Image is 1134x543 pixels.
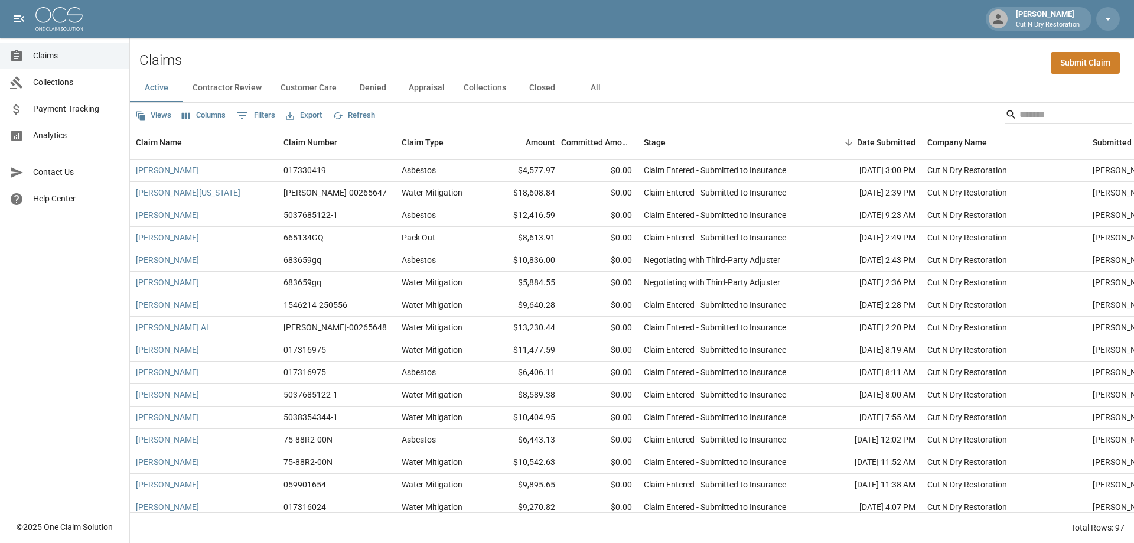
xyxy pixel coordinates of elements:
button: Active [130,74,183,102]
div: Claim Type [402,126,444,159]
div: Company Name [921,126,1087,159]
button: Sort [840,134,857,151]
div: 017316975 [283,366,326,378]
div: Water Mitigation [402,299,462,311]
div: $8,613.91 [484,227,561,249]
button: Contractor Review [183,74,271,102]
a: Submit Claim [1051,52,1120,74]
div: Company Name [927,126,987,159]
div: Asbestos [402,366,436,378]
div: Cut N Dry Restoration [927,164,1007,176]
div: Claim Entered - Submitted to Insurance [644,232,786,243]
div: 059901654 [283,479,326,490]
div: Cut N Dry Restoration [927,479,1007,490]
div: 665134GQ [283,232,324,243]
div: 75-88R2-00N [283,434,333,446]
div: Claim Entered - Submitted to Insurance [644,209,786,221]
div: Claim Entered - Submitted to Insurance [644,411,786,423]
div: Cut N Dry Restoration [927,456,1007,468]
a: [PERSON_NAME] [136,232,199,243]
div: Cut N Dry Restoration [927,232,1007,243]
div: Cut N Dry Restoration [927,344,1007,356]
div: Cut N Dry Restoration [927,209,1007,221]
div: Cut N Dry Restoration [927,187,1007,199]
div: Claim Entered - Submitted to Insurance [644,501,786,513]
div: Search [1005,105,1132,126]
div: [DATE] 2:39 PM [815,182,921,204]
a: [PERSON_NAME] AL [136,321,211,333]
div: Stage [644,126,666,159]
div: $0.00 [561,474,638,496]
div: Claim Entered - Submitted to Insurance [644,479,786,490]
div: 5037685122-1 [283,389,338,401]
div: [DATE] 7:55 AM [815,407,921,429]
span: Claims [33,50,120,62]
span: Collections [33,76,120,89]
div: $0.00 [561,496,638,519]
div: [DATE] 9:23 AM [815,204,921,227]
div: Asbestos [402,434,436,446]
div: Water Mitigation [402,501,462,513]
a: [PERSON_NAME] [136,277,199,288]
div: [DATE] 11:38 AM [815,474,921,496]
div: Claim Number [278,126,396,159]
div: Amount [484,126,561,159]
div: Cut N Dry Restoration [927,299,1007,311]
div: $0.00 [561,204,638,227]
div: Committed Amount [561,126,632,159]
span: Payment Tracking [33,103,120,115]
a: [PERSON_NAME] [136,389,199,401]
div: Water Mitigation [402,344,462,356]
div: [DATE] 8:00 AM [815,384,921,407]
div: $0.00 [561,227,638,249]
div: 683659gq [283,254,321,266]
div: Cut N Dry Restoration [927,277,1007,288]
div: $9,640.28 [484,294,561,317]
div: [DATE] 3:00 PM [815,160,921,182]
div: 017330419 [283,164,326,176]
button: Select columns [179,106,229,125]
div: Claim Name [130,126,278,159]
div: $0.00 [561,160,638,182]
div: CAHO-00265648 [283,321,387,333]
div: Water Mitigation [402,321,462,333]
a: [PERSON_NAME] [136,479,199,490]
a: [PERSON_NAME] [136,164,199,176]
div: Claim Entered - Submitted to Insurance [644,344,786,356]
div: Water Mitigation [402,411,462,423]
div: [DATE] 12:02 PM [815,429,921,451]
div: 017316975 [283,344,326,356]
div: $12,416.59 [484,204,561,227]
div: Claim Entered - Submitted to Insurance [644,321,786,333]
div: Water Mitigation [402,187,462,199]
div: Cut N Dry Restoration [927,389,1007,401]
a: [PERSON_NAME] [136,411,199,423]
span: Contact Us [33,166,120,178]
div: Claim Entered - Submitted to Insurance [644,389,786,401]
div: $8,589.38 [484,384,561,407]
div: Cut N Dry Restoration [927,501,1007,513]
div: © 2025 One Claim Solution [17,521,113,533]
div: Claim Entered - Submitted to Insurance [644,434,786,446]
div: Water Mitigation [402,479,462,490]
div: [DATE] 11:52 AM [815,451,921,474]
div: Claim Name [136,126,182,159]
div: Amount [526,126,555,159]
button: Collections [454,74,516,102]
div: $6,406.11 [484,362,561,384]
div: $9,270.82 [484,496,561,519]
div: Negotiating with Third-Party Adjuster [644,254,780,266]
div: Claim Type [396,126,484,159]
div: dynamic tabs [130,74,1134,102]
div: 75-88R2-00N [283,456,333,468]
p: Cut N Dry Restoration [1016,20,1080,30]
div: $11,477.59 [484,339,561,362]
div: Claim Number [283,126,337,159]
div: $9,895.65 [484,474,561,496]
div: $6,443.13 [484,429,561,451]
div: $0.00 [561,272,638,294]
a: [PERSON_NAME] [136,501,199,513]
div: $0.00 [561,294,638,317]
a: [PERSON_NAME][US_STATE] [136,187,240,199]
a: [PERSON_NAME] [136,344,199,356]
